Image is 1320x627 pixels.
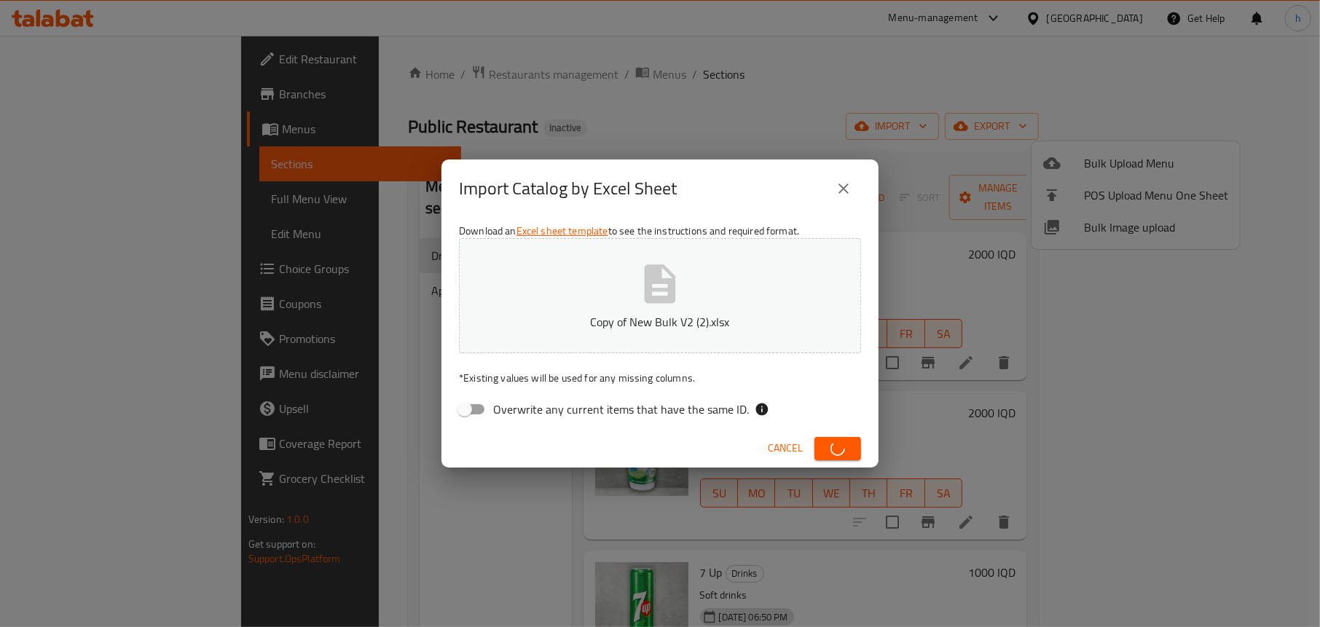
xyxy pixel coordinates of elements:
[459,238,861,353] button: Copy of New Bulk V2 (2).xlsx
[516,221,608,240] a: Excel sheet template
[755,402,769,417] svg: If the overwrite option isn't selected, then the items that match an existing ID will be ignored ...
[459,371,861,385] p: Existing values will be used for any missing columns.
[482,313,838,331] p: Copy of New Bulk V2 (2).xlsx
[768,439,803,457] span: Cancel
[493,401,749,418] span: Overwrite any current items that have the same ID.
[459,177,677,200] h2: Import Catalog by Excel Sheet
[441,218,879,429] div: Download an to see the instructions and required format.
[762,435,809,462] button: Cancel
[826,171,861,206] button: close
